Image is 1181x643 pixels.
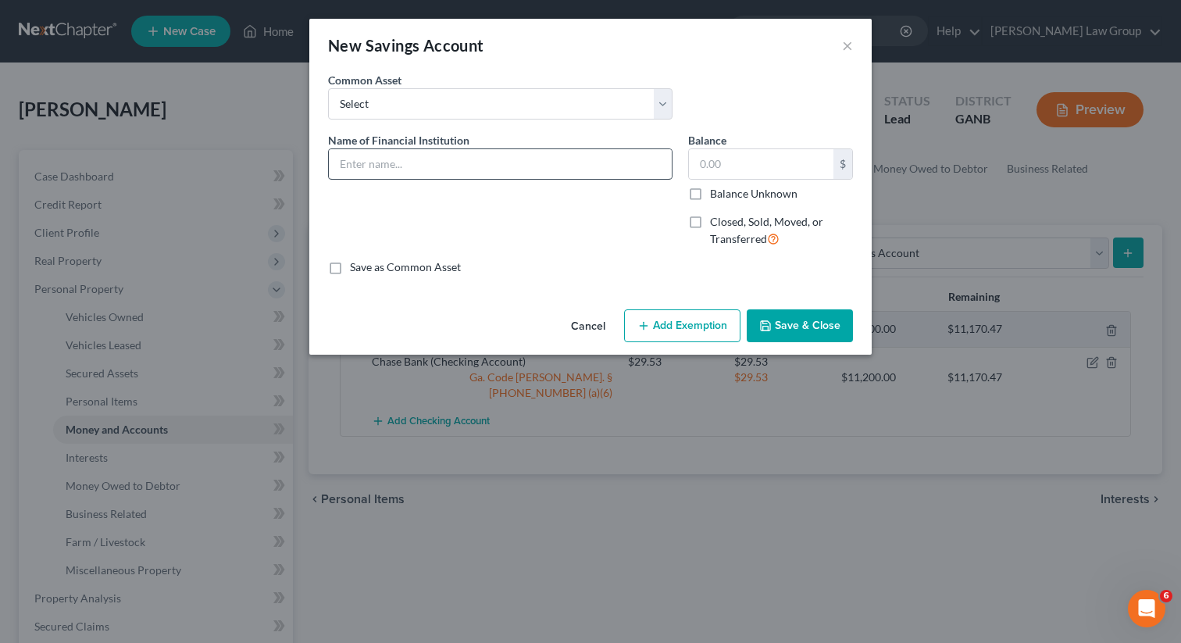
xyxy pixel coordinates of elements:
iframe: Intercom live chat [1128,590,1165,627]
button: × [842,36,853,55]
span: Closed, Sold, Moved, or Transferred [710,215,823,245]
div: $ [833,149,852,179]
span: Name of Financial Institution [328,134,469,147]
div: New Savings Account [328,34,484,56]
label: Common Asset [328,72,401,88]
button: Cancel [558,311,618,342]
label: Balance Unknown [710,186,797,202]
label: Balance [688,132,726,148]
input: Enter name... [329,149,672,179]
label: Save as Common Asset [350,259,461,275]
input: 0.00 [689,149,833,179]
button: Add Exemption [624,309,740,342]
button: Save & Close [747,309,853,342]
span: 6 [1160,590,1172,602]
